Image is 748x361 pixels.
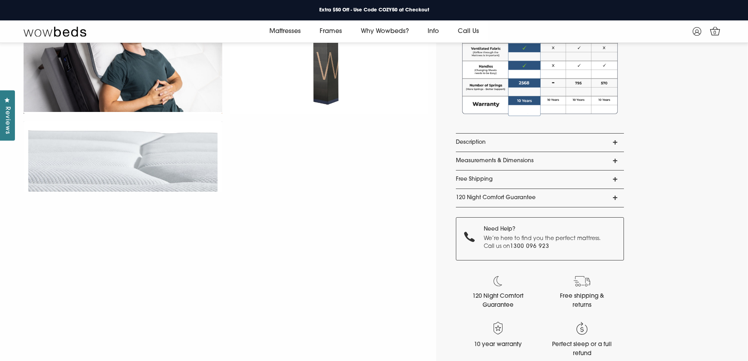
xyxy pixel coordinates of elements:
[456,170,624,189] a: Free Shipping
[550,341,613,358] div: Perfect sleep or a full refund
[510,244,549,249] a: 1300 096 923
[484,226,515,232] strong: Need Help?
[448,20,488,42] a: Call Us
[24,26,86,37] img: Wow Beds Logo
[260,20,310,42] a: Mattresses
[351,20,418,42] a: Why Wowbeds?
[466,341,529,350] div: 10 year warranty
[310,20,351,42] a: Frames
[456,152,624,170] a: Measurements & Dimensions
[708,24,722,38] a: 0
[313,5,435,15] a: Extra $50 Off - Use Code COZY50 at Checkout
[711,29,719,37] span: 0
[418,20,448,42] a: Info
[484,235,605,250] p: We’re here to find you the perfect mattress. Call us on
[456,189,624,207] a: 120 Night Comfort Guarantee
[456,134,624,152] a: Description
[2,106,12,134] span: Reviews
[550,292,613,310] div: Free shipping & returns
[466,292,529,310] div: 120 Night Comfort Guarantee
